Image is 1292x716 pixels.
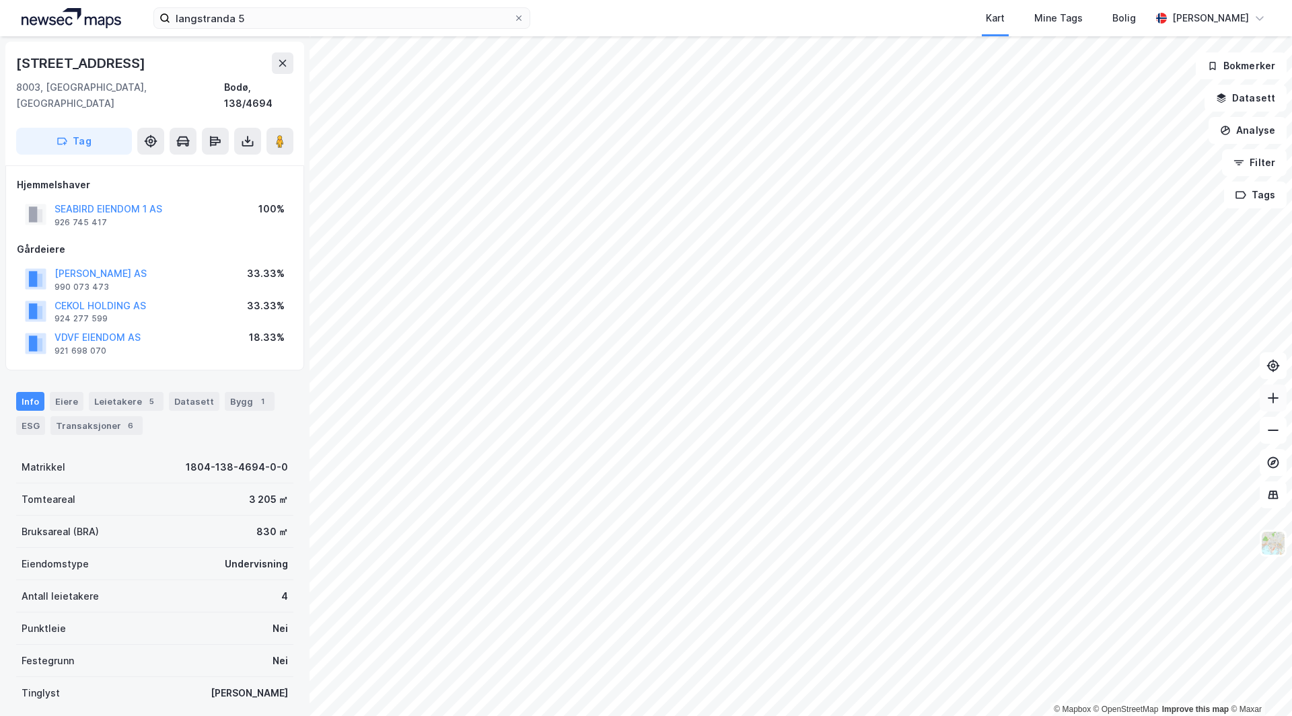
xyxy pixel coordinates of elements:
img: logo.a4113a55bc3d86da70a041830d287a7e.svg [22,8,121,28]
div: 8003, [GEOGRAPHIC_DATA], [GEOGRAPHIC_DATA] [16,79,224,112]
a: OpenStreetMap [1093,705,1159,714]
div: Leietakere [89,392,164,411]
div: Tinglyst [22,685,60,701]
div: Antall leietakere [22,588,99,604]
div: 100% [258,201,285,217]
div: Bolig [1112,10,1136,26]
div: 33.33% [247,266,285,282]
div: Eiere [50,392,83,411]
div: Punktleie [22,621,66,637]
button: Tag [16,128,132,155]
div: 926 745 417 [55,217,107,228]
div: 1804-138-4694-0-0 [186,459,288,475]
iframe: Chat Widget [1225,651,1292,716]
div: 924 277 599 [55,313,108,324]
input: Søk på adresse, matrikkel, gårdeiere, leietakere eller personer [170,8,513,28]
img: Z [1260,530,1286,556]
div: 830 ㎡ [256,524,288,540]
div: Nei [273,653,288,669]
div: 4 [281,588,288,604]
div: 18.33% [249,329,285,346]
div: 921 698 070 [55,346,106,356]
a: Mapbox [1054,705,1091,714]
a: Improve this map [1162,705,1229,714]
div: 990 073 473 [55,282,109,292]
div: Matrikkel [22,459,65,475]
div: Bodø, 138/4694 [224,79,293,112]
div: Info [16,392,44,411]
button: Filter [1222,149,1287,176]
div: Tomteareal [22,491,75,508]
button: Bokmerker [1196,52,1287,79]
div: Mine Tags [1034,10,1083,26]
div: Bygg [225,392,275,411]
div: 6 [124,419,137,432]
div: ESG [16,416,45,435]
div: Transaksjoner [50,416,143,435]
div: Kart [986,10,1005,26]
div: [PERSON_NAME] [211,685,288,701]
div: 33.33% [247,298,285,314]
button: Analyse [1209,117,1287,144]
div: Datasett [169,392,219,411]
div: Bruksareal (BRA) [22,524,99,540]
div: Kontrollprogram for chat [1225,651,1292,716]
div: [PERSON_NAME] [1172,10,1249,26]
div: Gårdeiere [17,241,293,257]
div: 5 [145,395,158,408]
div: Undervisning [225,556,288,572]
div: Hjemmelshaver [17,177,293,193]
div: 3 205 ㎡ [249,491,288,508]
div: Nei [273,621,288,637]
div: Festegrunn [22,653,74,669]
div: 1 [256,395,269,408]
button: Datasett [1205,85,1287,112]
div: [STREET_ADDRESS] [16,52,148,74]
div: Eiendomstype [22,556,89,572]
button: Tags [1224,182,1287,208]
